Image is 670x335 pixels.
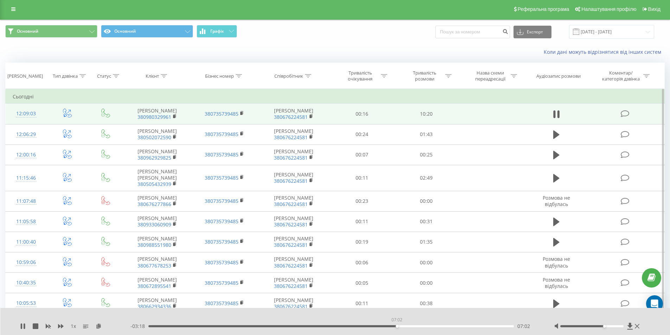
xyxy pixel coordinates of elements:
a: 380735739485 [205,110,238,117]
td: 02:49 [394,165,459,191]
span: Розмова не відбулась [543,256,570,269]
td: [PERSON_NAME] [258,211,330,232]
td: [PERSON_NAME] [258,232,330,252]
div: Бізнес номер [205,73,234,79]
td: 00:00 [394,252,459,273]
div: Співробітник [274,73,303,79]
span: Основний [17,28,38,34]
span: Реферальна програма [518,6,569,12]
td: 00:24 [330,124,394,144]
a: 380677678253 [138,262,171,269]
div: 10:59:06 [13,256,40,269]
td: 00:05 [330,273,394,293]
a: 380505432939 [138,181,171,187]
td: [PERSON_NAME] [124,124,191,144]
td: 00:16 [330,104,394,124]
div: 07:02 [390,315,404,325]
div: Тип дзвінка [53,73,78,79]
td: 00:00 [394,191,459,211]
div: Тривалість розмови [406,70,444,82]
td: [PERSON_NAME] [124,273,191,293]
span: - 03:18 [130,323,148,330]
div: Коментар/категорія дзвінка [600,70,642,82]
td: 00:23 [330,191,394,211]
td: [PERSON_NAME] [124,232,191,252]
td: [PERSON_NAME] [258,104,330,124]
td: [PERSON_NAME] [258,165,330,191]
a: 380676224581 [274,134,308,141]
a: 380676224581 [274,241,308,248]
td: 00:25 [394,144,459,165]
td: 00:11 [330,211,394,232]
td: 10:20 [394,104,459,124]
div: Назва схеми переадресації [471,70,509,82]
span: Розмова не відбулась [543,276,570,289]
a: 380735739485 [205,300,238,307]
td: [PERSON_NAME] [258,124,330,144]
div: [PERSON_NAME] [7,73,43,79]
div: Accessibility label [396,325,398,328]
td: 00:38 [394,293,459,314]
a: 380676224581 [274,283,308,289]
a: 380662934336 [138,303,171,310]
div: Статус [97,73,111,79]
button: Основний [5,25,97,38]
a: 380735739485 [205,259,238,266]
span: 1 x [71,323,76,330]
td: [PERSON_NAME] [124,104,191,124]
td: 00:00 [394,273,459,293]
td: [PERSON_NAME] [124,211,191,232]
a: 380676224581 [274,262,308,269]
td: [PERSON_NAME] [258,273,330,293]
div: Open Intercom Messenger [646,295,663,312]
a: 380676224581 [274,303,308,310]
div: Аудіозапис розмови [536,73,581,79]
div: 11:00:40 [13,235,40,249]
td: Сьогодні [6,90,665,104]
td: [PERSON_NAME] [124,252,191,273]
span: Налаштування профілю [581,6,636,12]
a: 380672895541 [138,283,171,289]
a: 380676224581 [274,221,308,228]
a: 380676224581 [274,154,308,161]
a: 380735739485 [205,238,238,245]
td: [PERSON_NAME] [258,144,330,165]
td: 01:35 [394,232,459,252]
td: [PERSON_NAME] [124,293,191,314]
div: 12:06:29 [13,128,40,141]
div: 11:05:58 [13,215,40,228]
a: 380676224581 [274,114,308,120]
td: [PERSON_NAME] [258,191,330,211]
td: 00:31 [394,211,459,232]
button: Основний [101,25,193,38]
a: 380502072590 [138,134,171,141]
button: Експорт [513,26,551,38]
input: Пошук за номером [435,26,510,38]
div: 12:09:03 [13,107,40,121]
td: 00:11 [330,165,394,191]
div: 11:07:48 [13,194,40,208]
a: 380735739485 [205,151,238,158]
td: [PERSON_NAME] [258,252,330,273]
td: [PERSON_NAME] [258,293,330,314]
td: 00:06 [330,252,394,273]
a: 380933060909 [138,221,171,228]
div: Accessibility label [603,325,606,328]
div: 12:00:16 [13,148,40,162]
td: 00:11 [330,293,394,314]
a: 380735739485 [205,218,238,225]
a: 380676224581 [274,178,308,184]
div: 10:05:53 [13,296,40,310]
a: 380980329961 [138,114,171,120]
button: Графік [197,25,237,38]
a: 380676224581 [274,201,308,207]
a: 380735739485 [205,279,238,286]
a: 380735739485 [205,174,238,181]
td: 01:43 [394,124,459,144]
span: Графік [210,29,224,34]
a: 380735739485 [205,198,238,204]
div: 11:15:46 [13,171,40,185]
a: 380962929825 [138,154,171,161]
td: [PERSON_NAME] [124,144,191,165]
a: Коли дані можуть відрізнятися вiд інших систем [544,49,665,55]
